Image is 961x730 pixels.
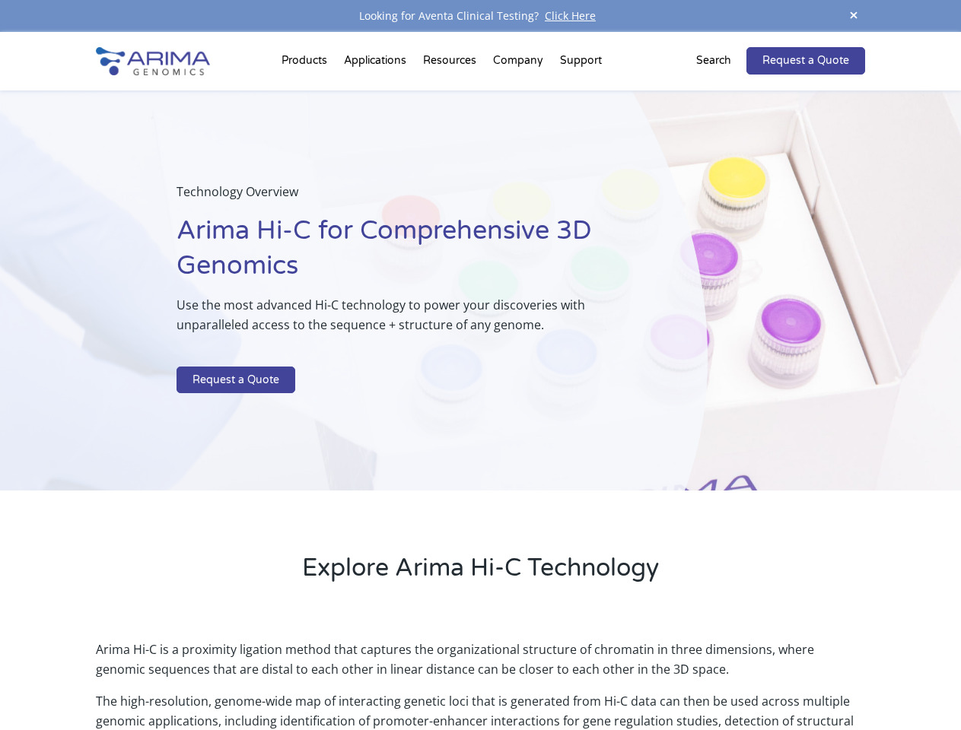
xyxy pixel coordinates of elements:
p: Technology Overview [177,182,631,214]
div: Looking for Aventa Clinical Testing? [96,6,864,26]
a: Request a Quote [746,47,865,75]
p: Use the most advanced Hi-C technology to power your discoveries with unparalleled access to the s... [177,295,631,347]
p: Search [696,51,731,71]
h2: Explore Arima Hi-C Technology [96,551,864,597]
a: Click Here [539,8,602,23]
h1: Arima Hi-C for Comprehensive 3D Genomics [177,214,631,295]
p: Arima Hi-C is a proximity ligation method that captures the organizational structure of chromatin... [96,640,864,691]
img: Arima-Genomics-logo [96,47,210,75]
a: Request a Quote [177,367,295,394]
